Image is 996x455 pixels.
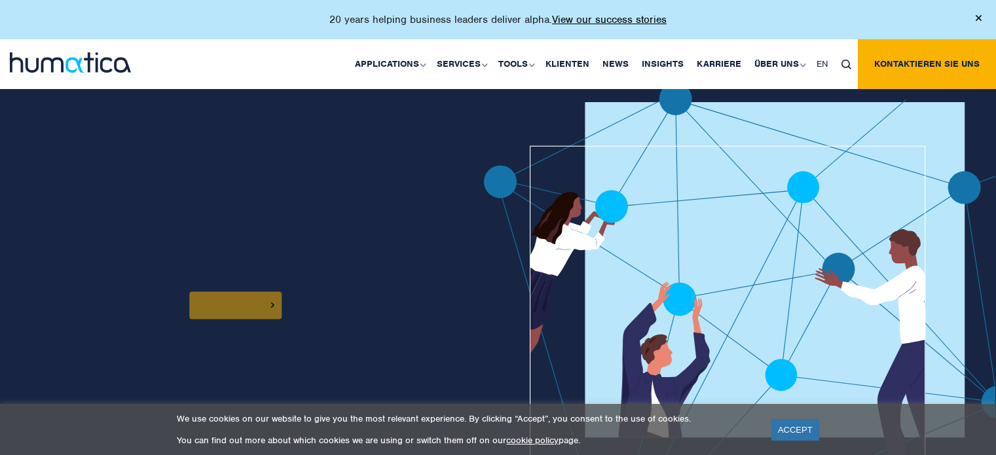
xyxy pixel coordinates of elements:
a: Karriere [690,39,748,89]
a: Insights [635,39,690,89]
img: search_icon [841,60,851,69]
img: arrowicon [271,302,275,308]
span: EN [817,58,828,69]
a: Services [430,39,492,89]
a: View our success stories [552,13,667,26]
a: cookie policy [506,435,559,446]
p: You can find out more about which cookies we are using or switch them off on our page. [177,435,755,446]
a: News [596,39,635,89]
a: EN [810,39,835,89]
img: logo [10,52,131,73]
a: Applications [348,39,430,89]
a: Klienten [539,39,596,89]
p: 20 years helping business leaders deliver alpha. [329,13,667,26]
a: Über uns [748,39,810,89]
a: Tools [492,39,539,89]
a: ACCEPT [771,419,819,441]
p: We use cookies on our website to give you the most relevant experience. By clicking “Accept”, you... [177,413,755,424]
a: Kontaktieren Sie uns [858,39,996,89]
